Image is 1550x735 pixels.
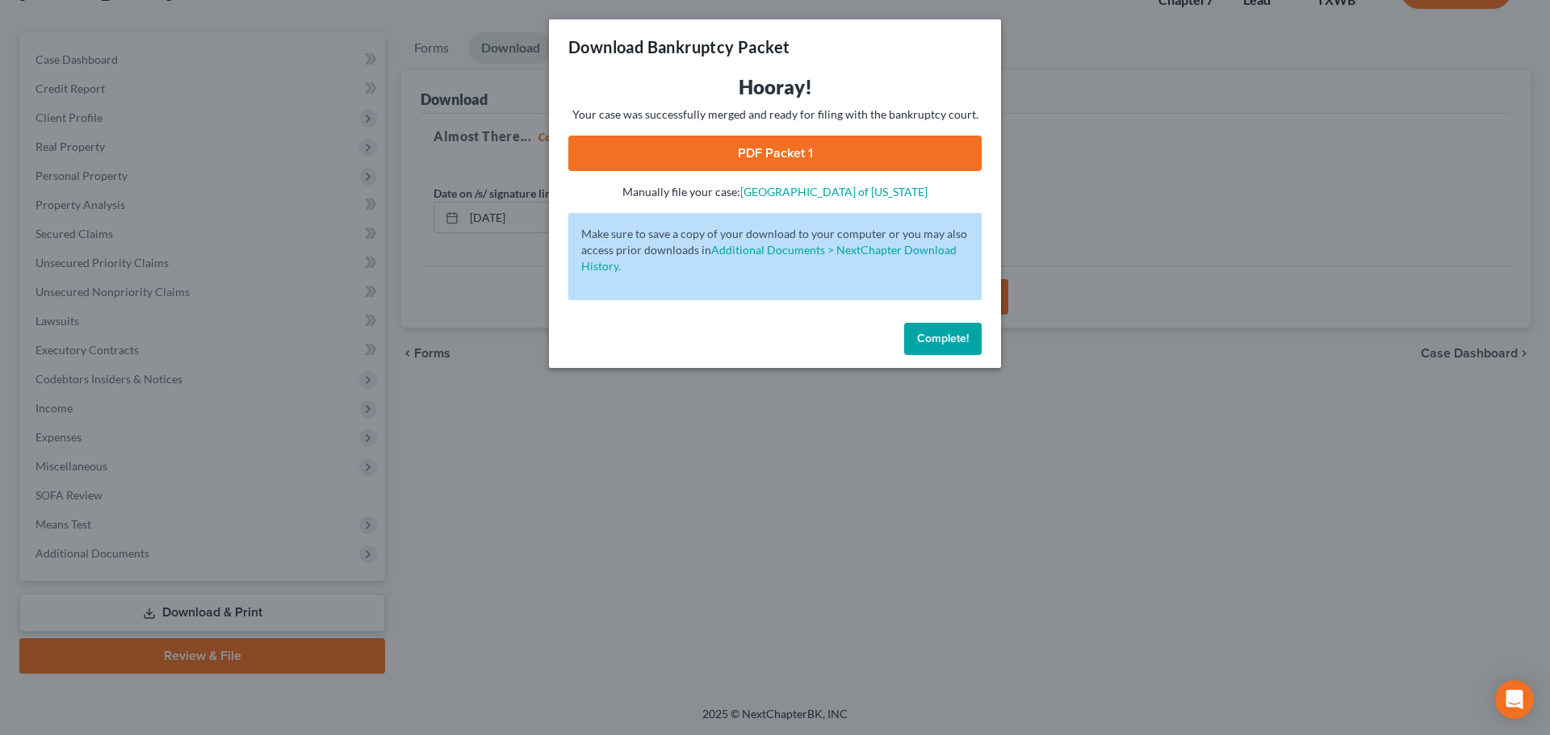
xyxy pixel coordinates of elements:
a: Additional Documents > NextChapter Download History. [581,243,957,273]
button: Complete! [904,323,982,355]
span: Complete! [917,332,969,345]
div: Open Intercom Messenger [1495,680,1534,719]
p: Make sure to save a copy of your download to your computer or you may also access prior downloads in [581,226,969,274]
h3: Hooray! [568,74,982,100]
a: [GEOGRAPHIC_DATA] of [US_STATE] [740,185,928,198]
a: PDF Packet 1 [568,136,982,171]
p: Your case was successfully merged and ready for filing with the bankruptcy court. [568,106,982,123]
p: Manually file your case: [568,184,982,200]
h3: Download Bankruptcy Packet [568,35,790,58]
